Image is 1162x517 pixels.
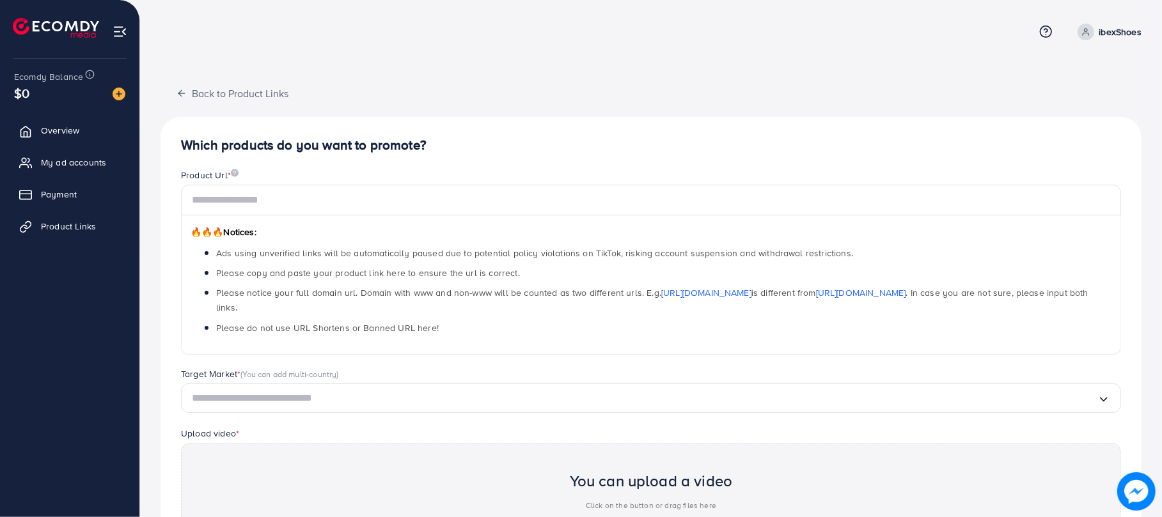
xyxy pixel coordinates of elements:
a: [URL][DOMAIN_NAME] [816,286,906,299]
span: (You can add multi-country) [240,368,338,380]
span: Product Links [41,220,96,233]
span: My ad accounts [41,156,106,169]
span: $0 [14,84,29,102]
span: Please notice your full domain url. Domain with www and non-www will be counted as two different ... [216,286,1088,314]
span: Please copy and paste your product link here to ensure the url is correct. [216,266,520,279]
span: Ads using unverified links will be automatically paused due to potential policy violations on Tik... [216,247,853,259]
label: Upload video [181,427,239,440]
span: 🔥🔥🔥 [191,226,223,238]
p: Click on the button or drag files here [570,498,733,513]
img: image [113,88,125,100]
a: Payment [10,181,130,207]
div: Search for option [181,383,1121,413]
a: My ad accounts [10,150,130,175]
label: Target Market [181,367,339,380]
a: Product Links [10,213,130,239]
img: image [1117,472,1156,511]
label: Product Url [181,169,239,181]
span: Notices: [191,226,256,238]
a: [URL][DOMAIN_NAME] [661,286,751,299]
span: Please do not use URL Shortens or Banned URL here! [216,321,439,334]
img: logo [13,18,99,38]
p: ibexShoes [1099,24,1142,40]
a: ibexShoes [1072,24,1142,40]
h2: You can upload a video [570,472,733,490]
a: Overview [10,118,130,143]
span: Ecomdy Balance [14,70,83,83]
button: Back to Product Links [161,79,304,107]
img: image [231,169,239,177]
img: menu [113,24,127,39]
span: Payment [41,188,77,201]
input: Search for option [192,389,1097,408]
span: Overview [41,124,79,137]
h4: Which products do you want to promote? [181,137,1121,153]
